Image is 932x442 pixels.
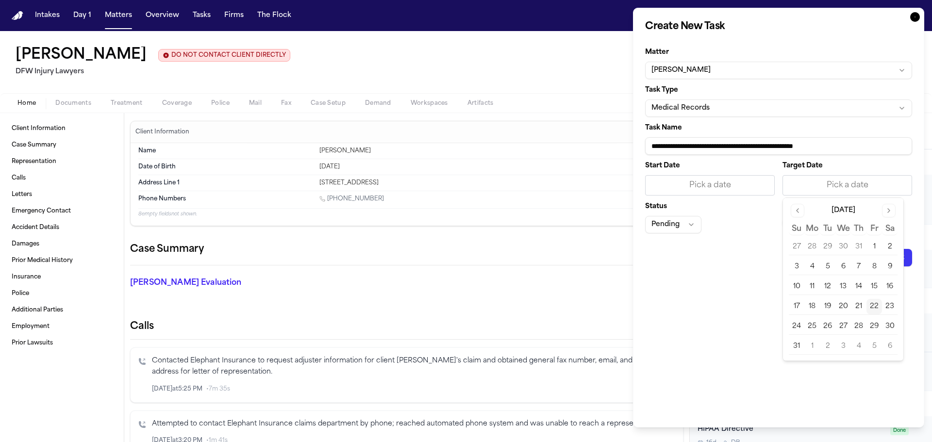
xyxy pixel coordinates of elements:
[851,299,866,314] button: 21
[866,319,882,334] button: 29
[882,339,898,354] button: 6
[882,319,898,334] button: 30
[866,279,882,295] button: 15
[820,319,835,334] button: 26
[645,87,912,94] label: Task Type
[820,223,835,235] th: Tuesday
[835,223,851,235] th: Wednesday
[645,203,775,210] label: Status
[789,339,804,354] button: 31
[851,279,866,295] button: 14
[835,319,851,334] button: 27
[789,279,804,295] button: 10
[804,259,820,275] button: 4
[882,204,896,217] button: Go to next month
[866,339,882,354] button: 5
[882,299,898,314] button: 23
[789,239,804,255] button: 27
[866,299,882,314] button: 22
[782,163,912,169] label: Target Date
[645,20,912,33] h2: Create New Task
[645,99,912,117] button: Medical Records
[645,163,775,169] label: Start Date
[645,216,701,233] button: Pending
[645,62,912,79] button: [PERSON_NAME]
[835,339,851,354] button: 3
[851,259,866,275] button: 7
[835,299,851,314] button: 20
[651,180,768,191] div: Pick a date
[835,239,851,255] button: 30
[789,223,804,235] th: Sunday
[851,239,866,255] button: 31
[851,319,866,334] button: 28
[882,279,898,295] button: 16
[866,259,882,275] button: 8
[804,299,820,314] button: 18
[882,239,898,255] button: 2
[645,175,775,196] button: Pick a date
[851,339,866,354] button: 4
[882,259,898,275] button: 9
[866,239,882,255] button: 1
[789,299,804,314] button: 17
[789,259,804,275] button: 3
[835,259,851,275] button: 6
[835,279,851,295] button: 13
[851,223,866,235] th: Thursday
[820,299,835,314] button: 19
[866,223,882,235] th: Friday
[804,339,820,354] button: 1
[820,259,835,275] button: 5
[882,223,898,235] th: Saturday
[820,279,835,295] button: 12
[804,239,820,255] button: 28
[645,124,682,131] span: Task Name
[782,175,912,196] button: Pick a date
[804,223,820,235] th: Monday
[789,180,906,191] div: Pick a date
[789,319,804,334] button: 24
[820,239,835,255] button: 29
[791,204,804,217] button: Go to previous month
[820,339,835,354] button: 2
[804,279,820,295] button: 11
[832,206,855,215] div: [DATE]
[804,319,820,334] button: 25
[645,49,912,56] label: Matter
